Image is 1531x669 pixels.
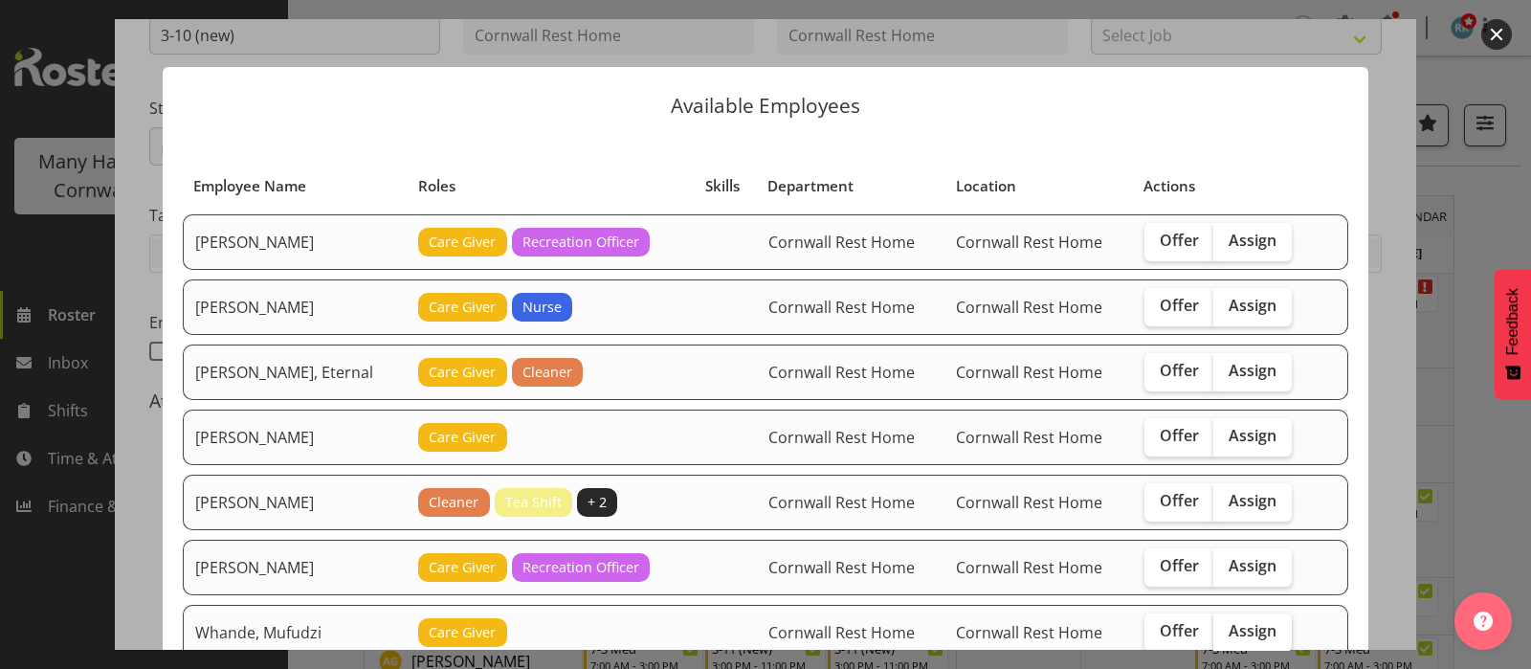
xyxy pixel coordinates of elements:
span: Care Giver [429,232,496,253]
span: Cornwall Rest Home [768,557,915,578]
button: Feedback - Show survey [1495,269,1531,399]
div: Actions [1143,175,1311,197]
img: help-xxl-2.png [1474,612,1493,631]
td: Whande, Mufudzi [183,605,407,660]
span: + 2 [588,492,607,513]
span: Offer [1160,361,1199,380]
span: Assign [1229,491,1276,510]
span: Cleaner [429,492,478,513]
span: Tea Shift [505,492,562,513]
span: Care Giver [429,622,496,643]
td: [PERSON_NAME] [183,475,407,530]
span: Cornwall Rest Home [956,232,1102,253]
span: Assign [1229,296,1276,315]
span: Assign [1229,361,1276,380]
span: Cornwall Rest Home [956,492,1102,513]
span: Cornwall Rest Home [956,362,1102,383]
span: Feedback [1504,288,1521,355]
span: Cornwall Rest Home [768,622,915,643]
span: Offer [1160,231,1199,250]
div: Roles [418,175,684,197]
td: [PERSON_NAME] [183,540,407,595]
div: Employee Name [193,175,395,197]
td: [PERSON_NAME] [183,279,407,335]
span: Offer [1160,426,1199,445]
span: Care Giver [429,427,496,448]
span: Cornwall Rest Home [956,427,1102,448]
span: Cornwall Rest Home [956,297,1102,318]
span: Cornwall Rest Home [768,297,915,318]
span: Cornwall Rest Home [768,492,915,513]
td: [PERSON_NAME] [183,410,407,465]
span: Nurse [522,297,562,318]
span: Assign [1229,231,1276,250]
span: Offer [1160,556,1199,575]
span: Assign [1229,556,1276,575]
span: Cornwall Rest Home [956,557,1102,578]
div: Department [767,175,934,197]
span: Assign [1229,426,1276,445]
span: Offer [1160,491,1199,510]
span: Care Giver [429,362,496,383]
span: Offer [1160,621,1199,640]
span: Cornwall Rest Home [956,622,1102,643]
span: Cornwall Rest Home [768,232,915,253]
span: Cornwall Rest Home [768,427,915,448]
div: Location [956,175,1122,197]
div: Skills [705,175,745,197]
td: [PERSON_NAME], Eternal [183,345,407,400]
span: Care Giver [429,557,496,578]
span: Care Giver [429,297,496,318]
td: [PERSON_NAME] [183,214,407,270]
span: Offer [1160,296,1199,315]
span: Cornwall Rest Home [768,362,915,383]
span: Cleaner [522,362,572,383]
p: Available Employees [182,96,1349,116]
span: Assign [1229,621,1276,640]
span: Recreation Officer [522,232,639,253]
span: Recreation Officer [522,557,639,578]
